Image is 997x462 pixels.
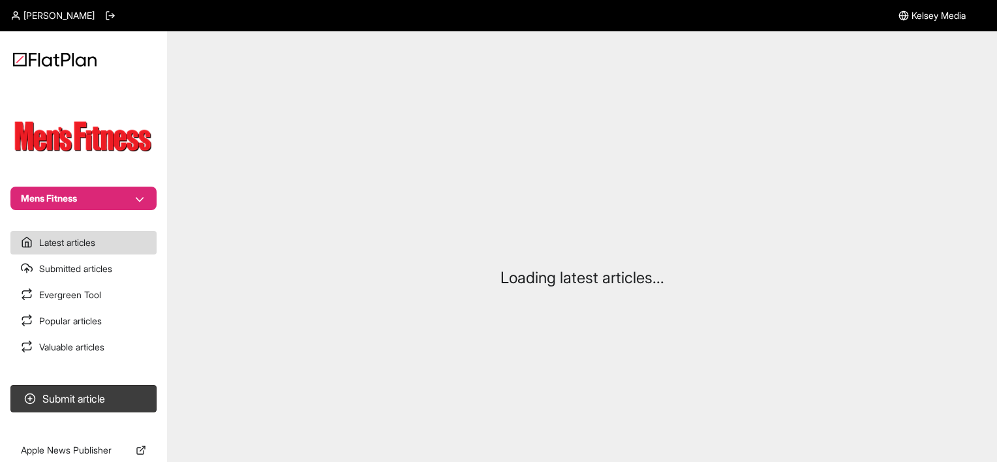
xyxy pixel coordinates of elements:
[10,309,157,333] a: Popular articles
[912,9,966,22] span: Kelsey Media
[10,385,157,412] button: Submit article
[10,231,157,254] a: Latest articles
[10,439,157,462] a: Apple News Publisher
[10,257,157,281] a: Submitted articles
[10,115,157,161] img: Publication Logo
[23,9,95,22] span: [PERSON_NAME]
[500,268,664,288] p: Loading latest articles...
[10,187,157,210] button: Mens Fitness
[10,335,157,359] a: Valuable articles
[13,52,97,67] img: Logo
[10,283,157,307] a: Evergreen Tool
[10,9,95,22] a: [PERSON_NAME]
